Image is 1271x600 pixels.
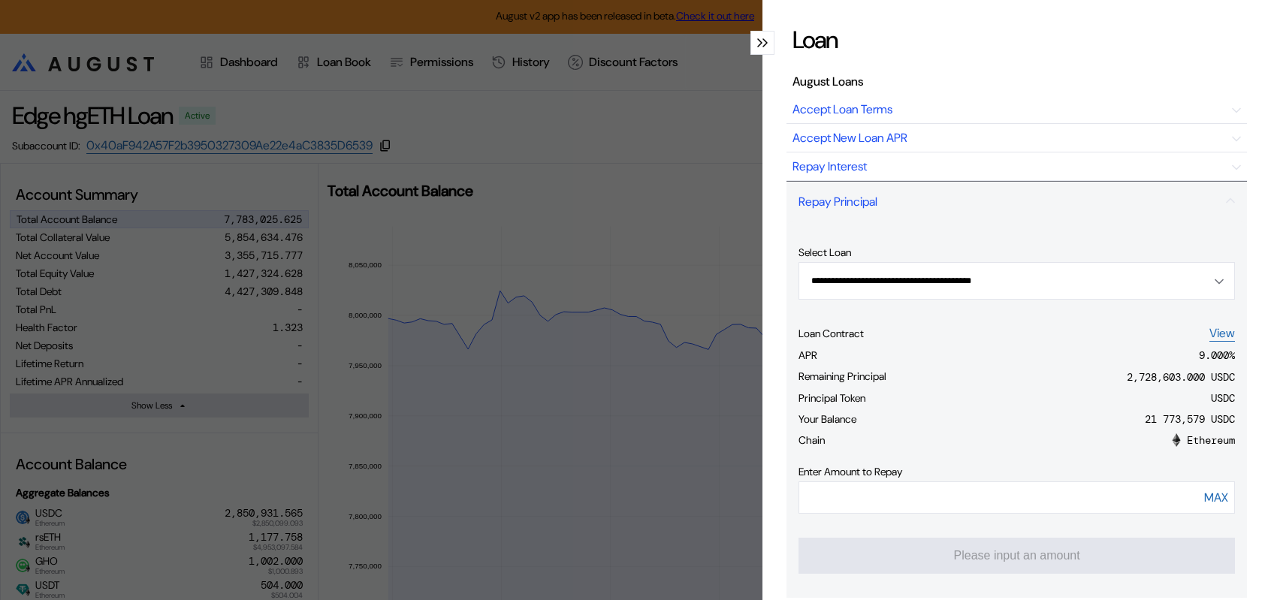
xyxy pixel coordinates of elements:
button: MAX [1199,485,1233,511]
button: Please input an amount [799,538,1235,574]
div: 2,728,603.000 USDC [1127,370,1235,384]
div: Select Loan [799,246,1235,259]
div: Remaining Principal [799,369,886,383]
div: Ethereum [1170,433,1235,447]
a: View [1209,325,1235,342]
div: USDC [1211,391,1235,405]
div: Loan [792,24,838,56]
div: Accept Loan Terms [792,101,892,117]
img: 1 [1170,433,1183,447]
div: APR [799,348,817,362]
div: 21 773,579 USDC [1145,412,1235,426]
div: 9.000 % [1199,348,1235,362]
div: Repay Interest [792,158,867,174]
div: MAX [1204,490,1228,505]
div: Your Balance [799,412,856,426]
div: Repay Principal [799,194,877,210]
div: Chain [799,433,825,447]
div: Enter Amount to Repay [799,465,1235,478]
div: Loan Contract [799,327,864,340]
div: August Loans [792,74,863,89]
div: Principal Token [799,391,865,405]
button: Open menu [799,262,1235,300]
div: Accept New Loan APR [792,130,907,146]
